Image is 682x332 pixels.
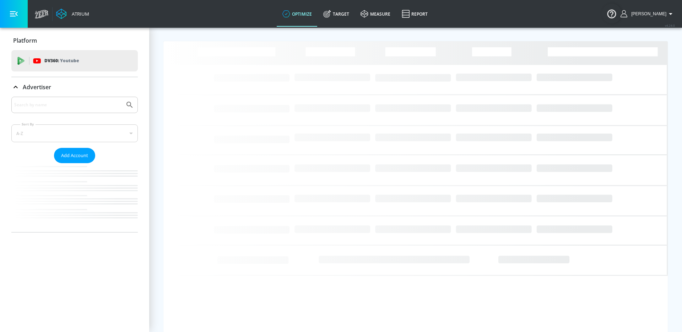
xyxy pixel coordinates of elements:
a: Report [396,1,433,27]
a: Target [318,1,355,27]
a: measure [355,1,396,27]
a: Atrium [56,9,89,19]
p: Youtube [60,57,79,64]
button: [PERSON_NAME] [621,10,675,18]
span: login as: guillermo.cabrera@zefr.com [628,11,666,16]
nav: list of Advertiser [11,163,138,232]
p: DV360: [44,57,79,65]
label: Sort By [20,122,36,127]
div: DV360: Youtube [11,50,138,71]
p: Platform [13,37,37,44]
button: Open Resource Center [602,4,622,23]
span: Add Account [61,151,88,160]
input: Search by name [14,100,122,109]
div: Atrium [69,11,89,17]
a: optimize [277,1,318,27]
div: A-Z [11,124,138,142]
div: Advertiser [11,77,138,97]
div: Advertiser [11,97,138,232]
div: Platform [11,31,138,50]
p: Advertiser [23,83,51,91]
button: Add Account [54,148,95,163]
span: v 4.24.0 [665,23,675,27]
